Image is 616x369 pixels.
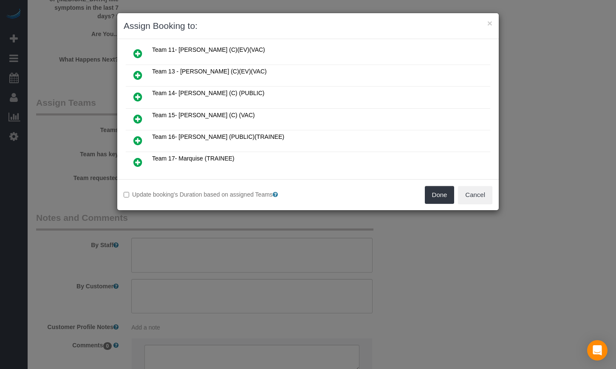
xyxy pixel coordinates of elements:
span: Team 17- Marquise (TRAINEE) [152,155,235,162]
span: Team 14- [PERSON_NAME] (C) (PUBLIC) [152,90,265,96]
input: Update booking's Duration based on assigned Teams [124,192,129,197]
button: Cancel [458,186,492,204]
span: Team 16- [PERSON_NAME] (PUBLIC)(TRAINEE) [152,133,284,140]
label: Update booking's Duration based on assigned Teams [124,190,302,199]
button: × [487,19,492,28]
span: Team 11- [PERSON_NAME] (C)(EV)(VAC) [152,46,265,53]
div: Open Intercom Messenger [587,340,608,361]
span: Team 15- [PERSON_NAME] (C) (VAC) [152,112,255,118]
span: Team 13 - [PERSON_NAME] (C)(EV)(VAC) [152,68,267,75]
h3: Assign Booking to: [124,20,492,32]
button: Done [425,186,455,204]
